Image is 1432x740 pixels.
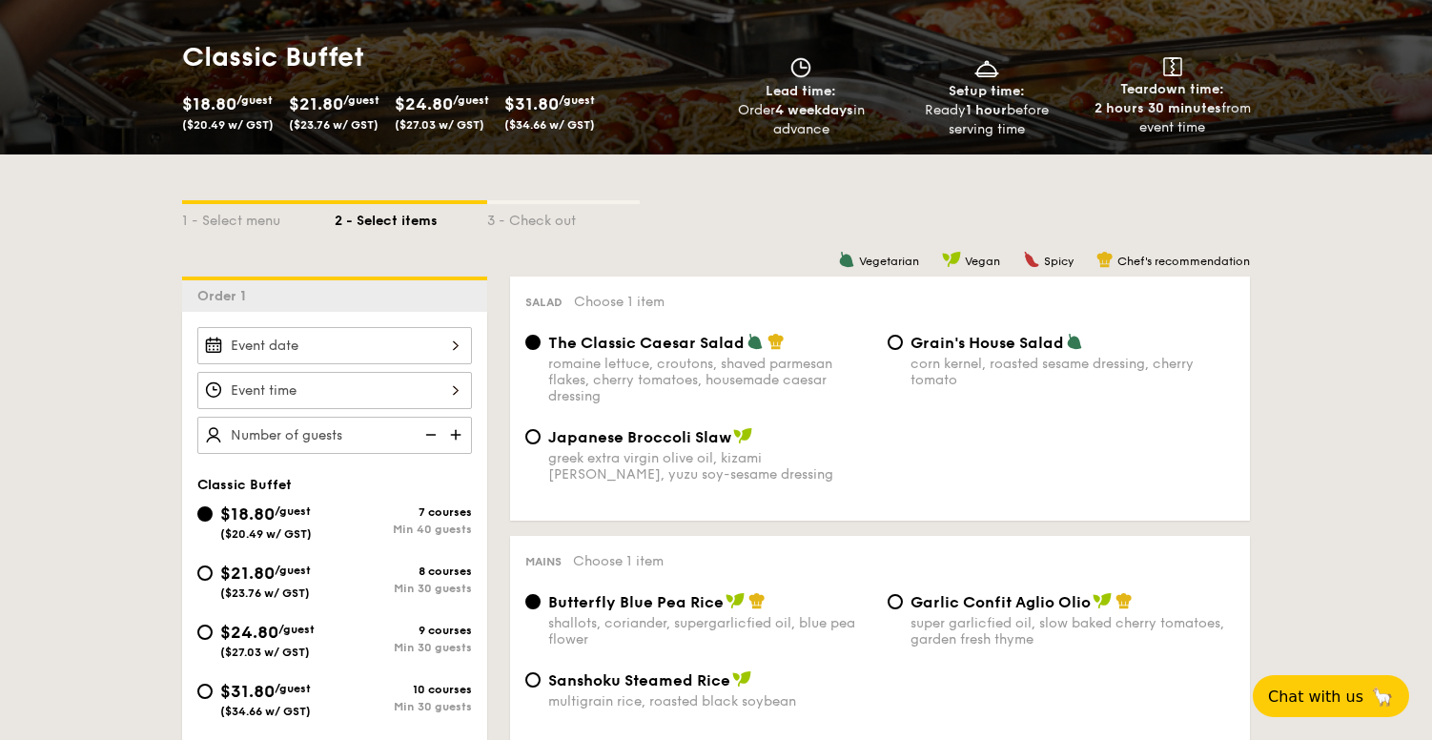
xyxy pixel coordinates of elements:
[289,118,378,132] span: ($23.76 w/ GST)
[182,93,236,114] span: $18.80
[787,57,815,78] img: icon-clock.2db775ea.svg
[1094,100,1221,116] strong: 2 hours 30 minutes
[443,417,472,453] img: icon-add.58712e84.svg
[775,102,853,118] strong: 4 weekdays
[335,565,472,578] div: 8 courses
[197,625,213,640] input: $24.80/guest($27.03 w/ GST)9 coursesMin 30 guests
[573,553,664,569] span: Choose 1 item
[197,327,472,364] input: Event date
[182,40,708,74] h1: Classic Buffet
[197,565,213,581] input: $21.80/guest($23.76 w/ GST)8 coursesMin 30 guests
[220,586,310,600] span: ($23.76 w/ GST)
[220,504,275,524] span: $18.80
[548,693,872,709] div: multigrain rice, roasted black soybean
[487,204,640,231] div: 3 - Check out
[275,682,311,695] span: /guest
[1023,251,1040,268] img: icon-spicy.37a8142b.svg
[910,334,1064,352] span: Grain's House Salad
[220,563,275,584] span: $21.80
[559,93,595,107] span: /guest
[732,670,751,688] img: icon-vegan.f8ff3823.svg
[1268,688,1363,706] span: Chat with us
[747,333,764,350] img: icon-vegetarian.fe4039eb.svg
[335,683,472,696] div: 10 courses
[415,417,443,453] img: icon-reduce.1d2dbef1.svg
[395,93,453,114] span: $24.80
[888,335,903,350] input: Grain's House Saladcorn kernel, roasted sesame dressing, cherry tomato
[548,450,872,483] div: greek extra virgin olive oil, kizami [PERSON_NAME], yuzu soy-sesame dressing
[726,592,745,609] img: icon-vegan.f8ff3823.svg
[220,622,278,643] span: $24.80
[716,101,887,139] div: Order in advance
[220,646,310,659] span: ($27.03 w/ GST)
[1087,99,1258,137] div: from event time
[335,505,472,519] div: 7 courses
[748,592,766,609] img: icon-chef-hat.a58ddaea.svg
[504,93,559,114] span: $31.80
[197,684,213,699] input: $31.80/guest($34.66 w/ GST)10 coursesMin 30 guests
[335,624,472,637] div: 9 courses
[335,582,472,595] div: Min 30 guests
[942,251,961,268] img: icon-vegan.f8ff3823.svg
[910,615,1235,647] div: super garlicfied oil, slow baked cherry tomatoes, garden fresh thyme
[838,251,855,268] img: icon-vegetarian.fe4039eb.svg
[574,294,665,310] span: Choose 1 item
[343,93,379,107] span: /guest
[395,118,484,132] span: ($27.03 w/ GST)
[949,83,1025,99] span: Setup time:
[1163,57,1182,76] img: icon-teardown.65201eee.svg
[733,427,752,444] img: icon-vegan.f8ff3823.svg
[236,93,273,107] span: /guest
[965,255,1000,268] span: Vegan
[966,102,1007,118] strong: 1 hour
[1066,333,1083,350] img: icon-vegetarian.fe4039eb.svg
[548,671,730,689] span: Sanshoku Steamed Rice
[1120,81,1224,97] span: Teardown time:
[766,83,836,99] span: Lead time:
[278,623,315,636] span: /guest
[197,372,472,409] input: Event time
[859,255,919,268] span: Vegetarian
[548,593,724,611] span: Butterfly Blue Pea Rice
[548,615,872,647] div: shallots, coriander, supergarlicfied oil, blue pea flower
[525,429,541,444] input: Japanese Broccoli Slawgreek extra virgin olive oil, kizami [PERSON_NAME], yuzu soy-sesame dressing
[220,705,311,718] span: ($34.66 w/ GST)
[910,356,1235,388] div: corn kernel, roasted sesame dressing, cherry tomato
[504,118,595,132] span: ($34.66 w/ GST)
[548,334,745,352] span: The Classic Caesar Salad
[888,594,903,609] input: Garlic Confit Aglio Oliosuper garlicfied oil, slow baked cherry tomatoes, garden fresh thyme
[902,101,1073,139] div: Ready before serving time
[1253,675,1409,717] button: Chat with us🦙
[1371,686,1394,708] span: 🦙
[1115,592,1133,609] img: icon-chef-hat.a58ddaea.svg
[335,700,472,713] div: Min 30 guests
[1044,255,1074,268] span: Spicy
[548,428,731,446] span: Japanese Broccoli Slaw
[767,333,785,350] img: icon-chef-hat.a58ddaea.svg
[910,593,1091,611] span: Garlic Confit Aglio Olio
[197,477,292,493] span: Classic Buffet
[1117,255,1250,268] span: Chef's recommendation
[335,523,472,536] div: Min 40 guests
[289,93,343,114] span: $21.80
[335,204,487,231] div: 2 - Select items
[275,504,311,518] span: /guest
[182,118,274,132] span: ($20.49 w/ GST)
[548,356,872,404] div: romaine lettuce, croutons, shaved parmesan flakes, cherry tomatoes, housemade caesar dressing
[197,417,472,454] input: Number of guests
[275,564,311,577] span: /guest
[525,594,541,609] input: Butterfly Blue Pea Riceshallots, coriander, supergarlicfied oil, blue pea flower
[525,335,541,350] input: The Classic Caesar Saladromaine lettuce, croutons, shaved parmesan flakes, cherry tomatoes, house...
[1093,592,1112,609] img: icon-vegan.f8ff3823.svg
[525,555,562,568] span: Mains
[220,681,275,702] span: $31.80
[972,57,1001,78] img: icon-dish.430c3a2e.svg
[525,296,563,309] span: Salad
[453,93,489,107] span: /guest
[197,288,254,304] span: Order 1
[525,672,541,688] input: Sanshoku Steamed Ricemultigrain rice, roasted black soybean
[182,204,335,231] div: 1 - Select menu
[220,527,312,541] span: ($20.49 w/ GST)
[1096,251,1114,268] img: icon-chef-hat.a58ddaea.svg
[197,506,213,522] input: $18.80/guest($20.49 w/ GST)7 coursesMin 40 guests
